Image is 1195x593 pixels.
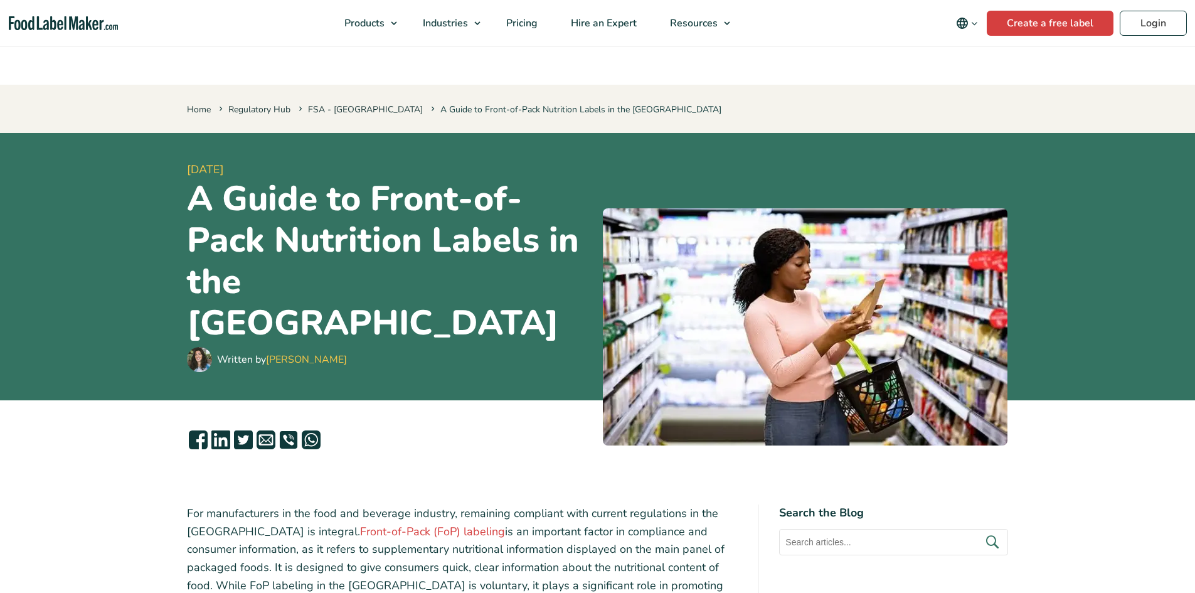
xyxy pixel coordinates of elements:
[666,16,719,30] span: Resources
[779,505,1008,521] h4: Search the Blog
[228,104,290,115] a: Regulatory Hub
[9,16,118,31] a: Food Label Maker homepage
[187,178,593,344] h1: A Guide to Front-of-Pack Nutrition Labels in the [GEOGRAPHIC_DATA]
[502,16,539,30] span: Pricing
[187,161,593,178] span: [DATE]
[308,104,423,115] a: FSA - [GEOGRAPHIC_DATA]
[266,353,347,366] a: [PERSON_NAME]
[779,529,1008,555] input: Search articles...
[1120,11,1187,36] a: Login
[187,347,212,372] img: Maria Abi Hanna - Food Label Maker
[428,104,721,115] span: A Guide to Front-of-Pack Nutrition Labels in the [GEOGRAPHIC_DATA]
[419,16,469,30] span: Industries
[217,352,347,367] div: Written by
[987,11,1113,36] a: Create a free label
[360,524,505,539] a: Front-of-Pack (FoP) labeling
[187,104,211,115] a: Home
[567,16,638,30] span: Hire an Expert
[947,11,987,36] button: Change language
[341,16,386,30] span: Products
